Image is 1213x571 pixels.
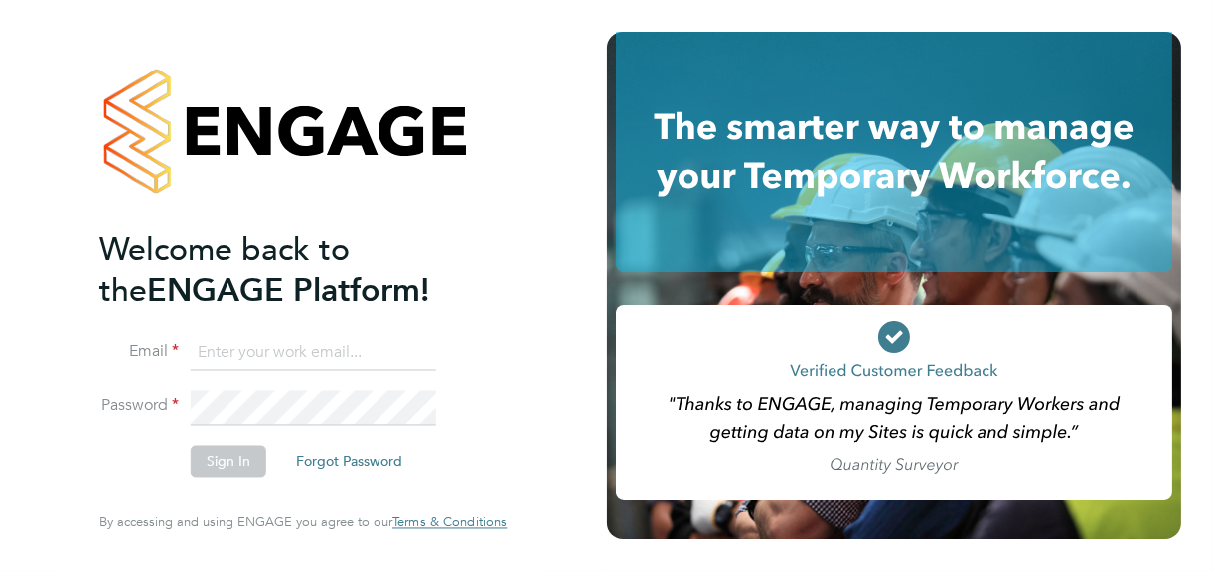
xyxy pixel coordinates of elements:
[392,514,507,531] span: Terms & Conditions
[280,446,418,478] button: Forgot Password
[99,396,179,417] label: Password
[99,514,507,531] span: By accessing and using ENGAGE you agree to our
[191,446,266,478] button: Sign In
[99,341,179,361] label: Email
[392,515,507,531] a: Terms & Conditions
[191,335,436,370] input: Enter your work email...
[99,229,487,311] h2: ENGAGE Platform!
[99,230,350,310] span: Welcome back to the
